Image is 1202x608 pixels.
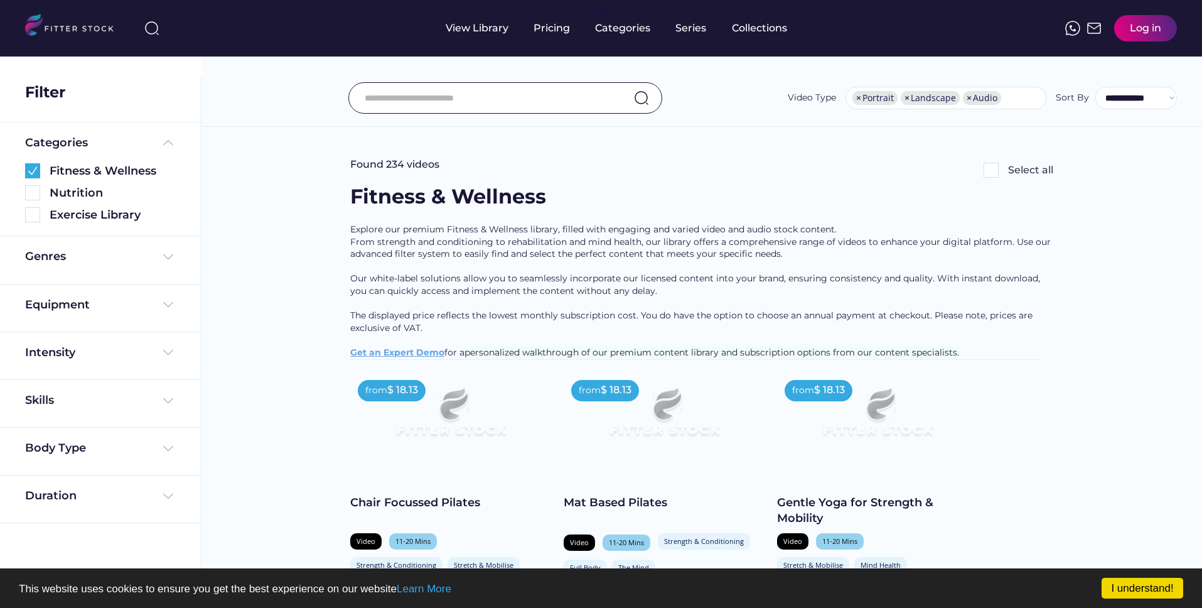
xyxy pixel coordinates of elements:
[387,383,418,397] div: $ 18.13
[595,6,611,19] div: fvck
[25,82,65,103] div: Filter
[350,495,551,511] div: Chair Focussed Pilates
[1008,163,1053,177] div: Select all
[161,489,176,504] img: Frame%20%284%29.svg
[161,393,176,408] img: Frame%20%284%29.svg
[25,163,40,178] img: Group%201000002360.svg
[783,560,843,570] div: Stretch & Mobilise
[50,163,176,179] div: Fitness & Wellness
[814,383,845,397] div: $ 18.13
[350,310,1035,334] span: The displayed price reflects the lowest monthly subscription cost. You do have the option to choo...
[788,92,836,104] div: Video Type
[50,185,176,201] div: Nutrition
[732,21,787,35] div: Collections
[783,536,802,546] div: Video
[984,163,999,178] img: Rectangle%205126.svg
[584,372,744,463] img: Frame%2079%20%281%29.svg
[595,21,650,35] div: Categories
[370,372,531,463] img: Frame%2079%20%281%29.svg
[967,94,972,102] span: ×
[797,372,958,463] img: Frame%2079%20%281%29.svg
[852,91,898,105] li: Portrait
[534,21,570,35] div: Pricing
[634,90,649,106] img: search-normal.svg
[792,384,814,397] div: from
[454,560,513,570] div: Stretch & Mobilise
[609,538,644,547] div: 11-20 Mins
[357,536,375,546] div: Video
[1102,578,1183,599] a: I understand!
[50,207,176,223] div: Exercise Library
[161,249,176,264] img: Frame%20%284%29.svg
[564,495,765,511] div: Mat Based Pilates
[1056,92,1089,104] div: Sort By
[901,91,960,105] li: Landscape
[1087,21,1102,36] img: Frame%2051.svg
[25,488,77,504] div: Duration
[904,94,910,102] span: ×
[350,158,439,171] div: Found 234 videos
[25,207,40,222] img: Rectangle%205126.svg
[822,536,857,546] div: 11-20 Mins
[570,563,601,572] div: Full Body
[601,383,631,397] div: $ 18.13
[144,21,159,36] img: search-normal%203.svg
[777,495,978,526] div: Gentle Yoga for Strength & Mobility
[1130,21,1161,35] div: Log in
[350,183,546,211] div: Fitness & Wellness
[397,583,451,595] a: Learn More
[446,21,508,35] div: View Library
[856,94,861,102] span: ×
[25,185,40,200] img: Rectangle%205126.svg
[963,91,1001,105] li: Audio
[25,249,66,264] div: Genres
[161,345,176,360] img: Frame%20%284%29.svg
[861,560,901,570] div: Mind Health
[25,440,86,456] div: Body Type
[664,536,744,546] div: Strength & Conditioning
[161,135,176,150] img: Frame%20%285%29.svg
[350,224,1053,359] div: Explore our premium Fitness & Wellness library, filled with engaging and varied video and audio s...
[357,560,436,570] div: Strength & Conditioning
[579,384,601,397] div: from
[19,584,1183,594] p: This website uses cookies to ensure you get the best experience on our website
[25,135,88,151] div: Categories
[618,563,649,572] div: The Mind
[395,536,431,546] div: 11-20 Mins
[675,21,707,35] div: Series
[464,347,959,358] span: personalized walkthrough of our premium content library and subscription options from our content...
[25,14,124,40] img: LOGO.svg
[570,538,589,547] div: Video
[365,384,387,397] div: from
[25,297,90,313] div: Equipment
[161,441,176,456] img: Frame%20%284%29.svg
[25,393,56,408] div: Skills
[350,347,444,358] a: Get an Expert Demo
[25,345,75,361] div: Intensity
[1065,21,1080,36] img: meteor-icons_whatsapp%20%281%29.svg
[161,297,176,312] img: Frame%20%284%29.svg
